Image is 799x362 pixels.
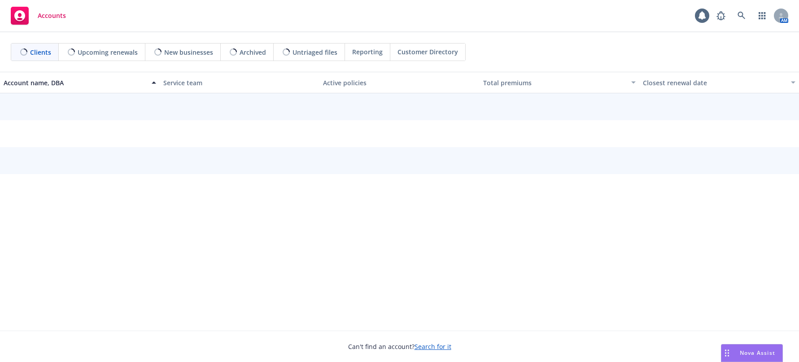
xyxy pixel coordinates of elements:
button: Service team [160,72,319,93]
div: Account name, DBA [4,78,146,87]
div: Active policies [323,78,476,87]
span: Accounts [38,12,66,19]
a: Search for it [415,342,451,351]
span: Clients [30,48,51,57]
div: Total premiums [483,78,626,87]
span: Nova Assist [740,349,775,357]
span: Customer Directory [397,47,458,57]
span: Can't find an account? [348,342,451,351]
button: Closest renewal date [639,72,799,93]
button: Active policies [319,72,479,93]
span: Archived [240,48,266,57]
div: Service team [163,78,316,87]
button: Nova Assist [721,344,783,362]
a: Accounts [7,3,70,28]
span: Reporting [352,47,383,57]
a: Report a Bug [712,7,730,25]
a: Search [733,7,751,25]
span: Upcoming renewals [78,48,138,57]
div: Drag to move [721,345,733,362]
div: Closest renewal date [643,78,786,87]
a: Switch app [753,7,771,25]
button: Total premiums [480,72,639,93]
span: Untriaged files [293,48,337,57]
span: New businesses [164,48,213,57]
